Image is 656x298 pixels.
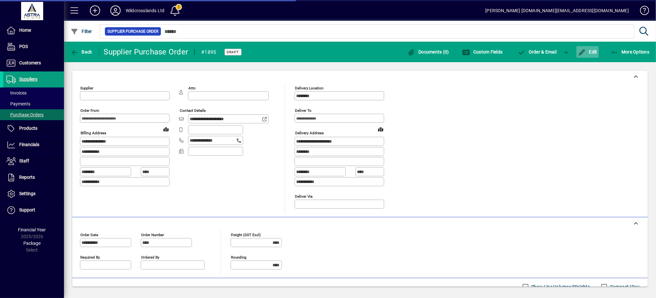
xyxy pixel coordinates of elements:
[188,86,195,90] mat-label: Attn
[19,77,37,82] span: Suppliers
[19,142,39,147] span: Financials
[23,241,41,246] span: Package
[578,49,597,54] span: Edit
[141,232,164,237] mat-label: Order number
[80,255,100,259] mat-label: Required by
[406,46,451,58] button: Documents (0)
[3,39,64,55] a: POS
[530,284,590,290] label: Show Line Volumes/Weights
[80,232,98,237] mat-label: Order date
[141,255,159,259] mat-label: Ordered by
[462,49,503,54] span: Custom Fields
[107,28,158,35] span: Supplier Purchase Order
[3,120,64,137] a: Products
[227,50,239,54] span: Draft
[3,170,64,186] a: Reports
[518,49,557,54] span: Order & Email
[3,87,64,98] a: Invoices
[3,109,64,120] a: Purchase Orders
[3,22,64,38] a: Home
[295,86,323,90] mat-label: Delivery Location
[295,194,312,198] mat-label: Deliver via
[80,108,99,113] mat-label: Order from
[295,108,312,113] mat-label: Deliver To
[514,46,560,58] button: Order & Email
[609,46,651,58] button: More Options
[19,175,35,180] span: Reports
[3,202,64,218] a: Support
[19,158,29,163] span: Staff
[3,55,64,71] a: Customers
[69,46,94,58] button: Back
[485,5,629,16] div: [PERSON_NAME] [DOMAIN_NAME][EMAIL_ADDRESS][DOMAIN_NAME]
[126,5,164,16] div: Wildcrosslands Ltd
[611,49,650,54] span: More Options
[19,28,31,33] span: Home
[71,49,92,54] span: Back
[19,207,35,212] span: Support
[3,137,64,153] a: Financials
[6,112,43,117] span: Purchase Orders
[635,1,648,22] a: Knowledge Base
[19,126,37,131] span: Products
[461,46,504,58] button: Custom Fields
[6,101,30,106] span: Payments
[231,255,246,259] mat-label: Rounding
[105,5,126,16] button: Profile
[3,186,64,202] a: Settings
[201,47,216,57] div: #1895
[231,232,261,237] mat-label: Freight (GST excl)
[64,46,99,58] app-page-header-button: Back
[19,60,41,65] span: Customers
[3,153,64,169] a: Staff
[71,29,92,34] span: Filter
[69,26,94,37] button: Filter
[609,284,640,290] label: Compact View
[3,98,64,109] a: Payments
[104,47,188,57] div: Supplier Purchase Order
[375,124,386,134] a: View on map
[19,44,28,49] span: POS
[18,227,46,232] span: Financial Year
[19,191,36,196] span: Settings
[576,46,599,58] button: Edit
[80,86,93,90] mat-label: Supplier
[85,5,105,16] button: Add
[161,124,171,134] a: View on map
[407,49,449,54] span: Documents (0)
[6,90,27,95] span: Invoices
